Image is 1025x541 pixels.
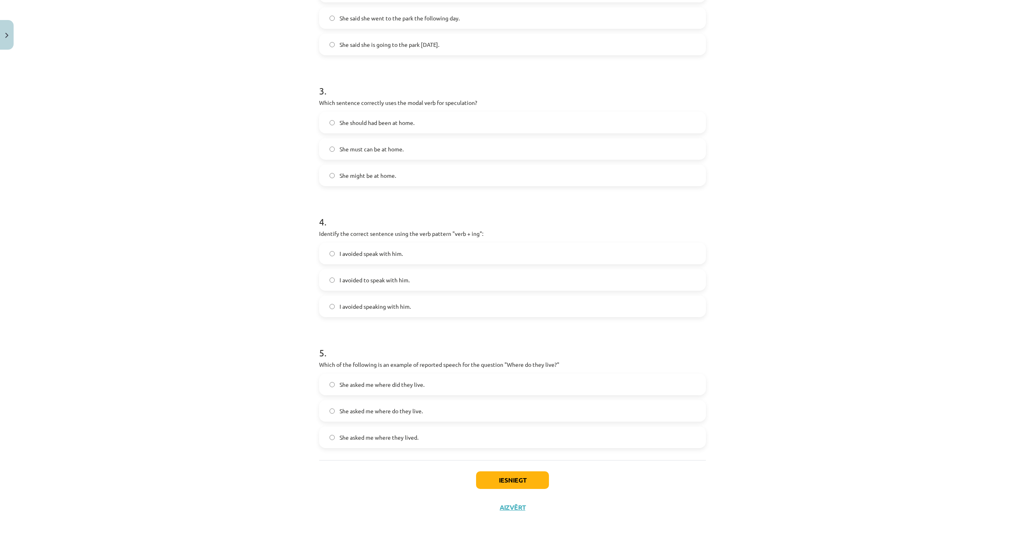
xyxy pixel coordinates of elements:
[340,145,404,153] span: She must can be at home.
[340,171,396,180] span: She might be at home.
[319,71,706,96] h1: 3 .
[340,380,424,389] span: She asked me where did they live.
[5,33,8,38] img: icon-close-lesson-0947bae3869378f0d4975bcd49f059093ad1ed9edebbc8119c70593378902aed.svg
[330,173,335,178] input: She might be at home.
[340,249,403,258] span: I avoided speak with him.
[319,202,706,227] h1: 4 .
[330,120,335,125] input: She should had been at home.
[497,503,528,511] button: Aizvērt
[330,278,335,283] input: I avoided to speak with him.
[340,433,418,442] span: She asked me where they lived.
[319,360,706,369] p: Which of the following is an example of reported speech for the question "Where do they live?"
[330,382,335,387] input: She asked me where did they live.
[340,40,439,49] span: She said she is going to the park [DATE].
[319,229,706,238] p: Identify the correct sentence using the verb pattern "verb + ing":
[340,302,411,311] span: I avoided speaking with him.
[340,276,410,284] span: I avoided to speak with him.
[340,14,460,22] span: She said she went to the park the following day.
[319,333,706,358] h1: 5 .
[476,471,549,489] button: Iesniegt
[319,99,706,107] p: Which sentence correctly uses the modal verb for speculation?
[330,304,335,309] input: I avoided speaking with him.
[330,251,335,256] input: I avoided speak with him.
[330,42,335,47] input: She said she is going to the park [DATE].
[340,119,414,127] span: She should had been at home.
[330,408,335,414] input: She asked me where do they live.
[330,147,335,152] input: She must can be at home.
[330,16,335,21] input: She said she went to the park the following day.
[330,435,335,440] input: She asked me where they lived.
[340,407,423,415] span: She asked me where do they live.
